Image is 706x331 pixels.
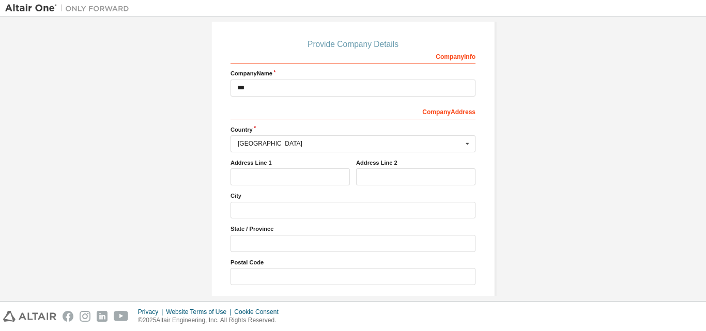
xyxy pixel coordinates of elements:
label: Address Line 1 [231,159,350,167]
label: Company Name [231,69,475,77]
div: Cookie Consent [234,308,284,316]
label: Country [231,125,475,134]
label: City [231,192,475,200]
div: Company Address [231,103,475,119]
div: Privacy [138,308,166,316]
img: facebook.svg [63,311,73,322]
img: linkedin.svg [97,311,108,322]
img: youtube.svg [114,311,129,322]
div: [GEOGRAPHIC_DATA] [238,140,463,147]
img: altair_logo.svg [3,311,56,322]
img: instagram.svg [80,311,90,322]
img: Altair One [5,3,134,13]
div: Website Terms of Use [166,308,234,316]
label: Postal Code [231,258,475,266]
p: © 2025 Altair Engineering, Inc. All Rights Reserved. [138,316,285,325]
div: Company Info [231,48,475,64]
label: Address Line 2 [356,159,475,167]
label: State / Province [231,225,475,233]
div: Provide Company Details [231,41,475,48]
